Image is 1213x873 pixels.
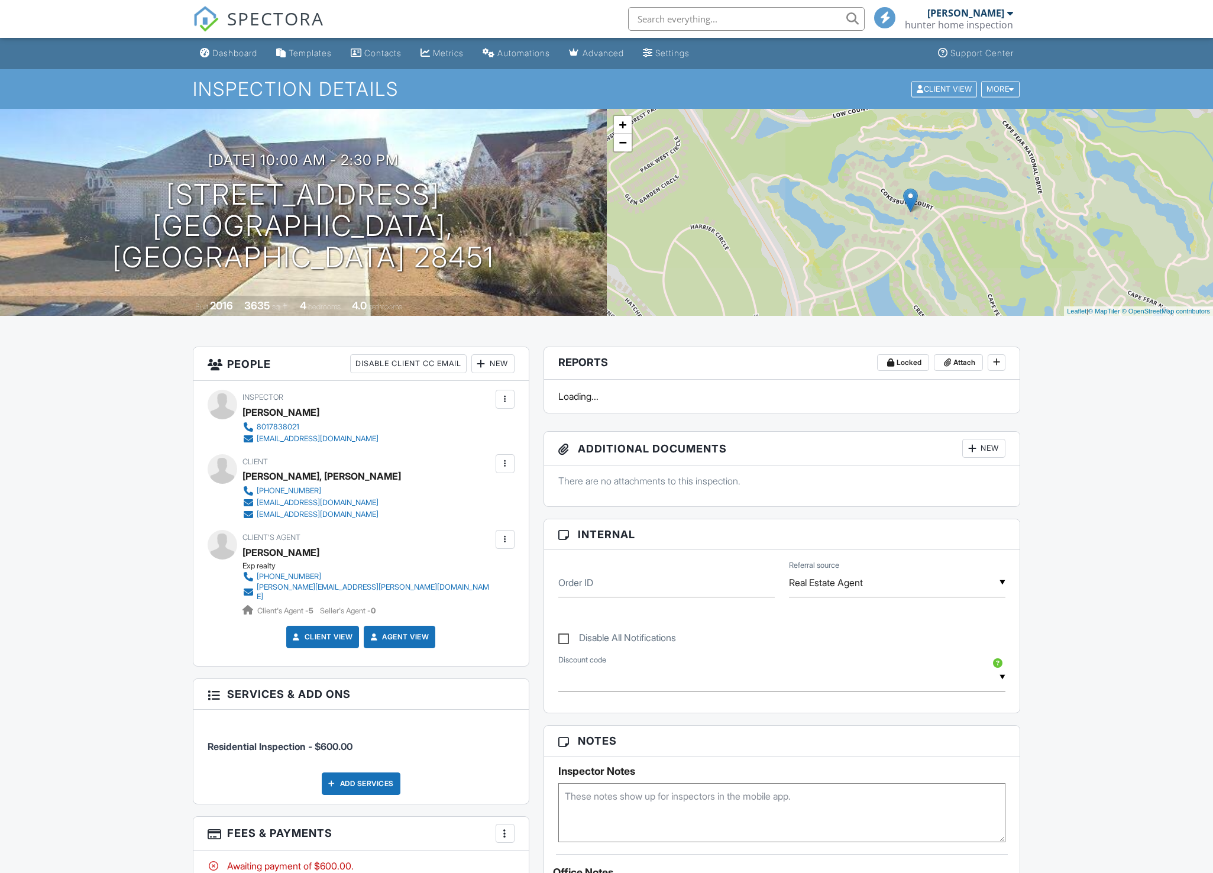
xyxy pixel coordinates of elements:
[628,7,865,31] input: Search everything...
[193,347,529,381] h3: People
[257,510,379,519] div: [EMAIL_ADDRESS][DOMAIN_NAME]
[614,134,632,151] a: Zoom out
[242,561,502,571] div: Exp realty
[544,726,1020,756] h3: Notes
[905,19,1013,31] div: hunter home inspection
[242,583,493,602] a: [PERSON_NAME][EMAIL_ADDRESS][PERSON_NAME][DOMAIN_NAME]
[911,81,977,97] div: Client View
[309,606,313,615] strong: 5
[416,43,468,64] a: Metrics
[242,393,283,402] span: Inspector
[242,457,268,466] span: Client
[208,741,352,752] span: Residential Inspection - $600.00
[1064,306,1213,316] div: |
[910,84,980,93] a: Client View
[371,606,376,615] strong: 0
[210,299,233,312] div: 2016
[558,765,1006,777] h5: Inspector Notes
[242,497,392,509] a: [EMAIL_ADDRESS][DOMAIN_NAME]
[927,7,1004,19] div: [PERSON_NAME]
[1067,308,1086,315] a: Leaflet
[193,679,529,710] h3: Services & Add ons
[638,43,694,64] a: Settings
[564,43,629,64] a: Advanced
[614,116,632,134] a: Zoom in
[19,179,588,273] h1: [STREET_ADDRESS] [GEOGRAPHIC_DATA], [GEOGRAPHIC_DATA] 28451
[558,655,606,665] label: Discount code
[789,560,839,571] label: Referral source
[242,421,379,433] a: 8017838021
[558,474,1006,487] p: There are no attachments to this inspection.
[193,817,529,851] h3: Fees & Payments
[352,299,367,312] div: 4.0
[308,302,341,311] span: bedrooms
[322,772,400,795] div: Add Services
[257,498,379,507] div: [EMAIL_ADDRESS][DOMAIN_NAME]
[1122,308,1210,315] a: © OpenStreetMap contributors
[271,43,337,64] a: Templates
[950,48,1014,58] div: Support Center
[193,79,1021,99] h1: Inspection Details
[242,403,319,421] div: [PERSON_NAME]
[257,572,321,581] div: [PHONE_NUMBER]
[242,533,300,542] span: Client's Agent
[242,433,379,445] a: [EMAIL_ADDRESS][DOMAIN_NAME]
[981,81,1020,97] div: More
[257,422,299,432] div: 8017838021
[368,631,429,643] a: Agent View
[478,43,555,64] a: Automations (Basic)
[193,16,324,41] a: SPECTORA
[962,439,1005,458] div: New
[300,299,306,312] div: 4
[320,606,376,615] span: Seller's Agent -
[208,719,515,762] li: Service: Residential Inspection
[364,48,402,58] div: Contacts
[655,48,690,58] div: Settings
[471,354,515,373] div: New
[350,354,467,373] div: Disable Client CC Email
[583,48,624,58] div: Advanced
[544,519,1020,550] h3: Internal
[242,509,392,520] a: [EMAIL_ADDRESS][DOMAIN_NAME]
[195,302,208,311] span: Built
[257,606,315,615] span: Client's Agent -
[257,486,321,496] div: [PHONE_NUMBER]
[272,302,289,311] span: sq. ft.
[242,485,392,497] a: [PHONE_NUMBER]
[346,43,406,64] a: Contacts
[290,631,353,643] a: Client View
[558,576,593,589] label: Order ID
[433,48,464,58] div: Metrics
[497,48,550,58] div: Automations
[257,583,493,602] div: [PERSON_NAME][EMAIL_ADDRESS][PERSON_NAME][DOMAIN_NAME]
[544,432,1020,465] h3: Additional Documents
[242,467,401,485] div: [PERSON_NAME], [PERSON_NAME]
[558,632,676,647] label: Disable All Notifications
[193,6,219,32] img: The Best Home Inspection Software - Spectora
[208,152,399,168] h3: [DATE] 10:00 am - 2:30 pm
[227,6,324,31] span: SPECTORA
[212,48,257,58] div: Dashboard
[242,544,319,561] a: [PERSON_NAME]
[244,299,270,312] div: 3635
[242,571,493,583] a: [PHONE_NUMBER]
[1088,308,1120,315] a: © MapTiler
[289,48,332,58] div: Templates
[933,43,1018,64] a: Support Center
[257,434,379,444] div: [EMAIL_ADDRESS][DOMAIN_NAME]
[208,859,515,872] div: Awaiting payment of $600.00.
[195,43,262,64] a: Dashboard
[368,302,402,311] span: bathrooms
